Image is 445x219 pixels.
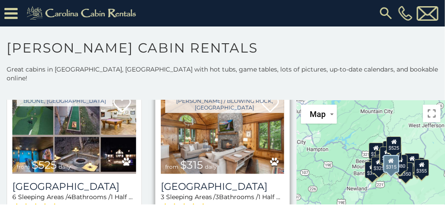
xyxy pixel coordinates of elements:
[12,91,136,174] img: Wildlife Manor
[62,204,105,215] span: (45 reviews)
[386,136,401,153] div: $525
[205,163,217,170] span: daily
[161,193,285,215] div: Sleeping Areas / Bathrooms / Sleeps:
[161,91,285,174] a: Chimney Island from $315 daily
[369,142,384,159] div: $305
[67,193,71,201] span: 4
[216,193,219,201] span: 3
[17,95,113,106] a: Boone, [GEOGRAPHIC_DATA]
[259,193,299,201] span: 1 Half Baths /
[365,161,380,178] div: $375
[414,159,429,176] div: $355
[387,144,402,161] div: $250
[379,147,394,163] div: $349
[165,95,285,113] a: [PERSON_NAME] / Blowing Rock, [GEOGRAPHIC_DATA]
[12,91,136,174] a: Wildlife Manor from $525 daily
[383,155,399,173] div: $315
[113,96,131,115] a: Add to favorites
[22,4,144,22] img: Khaki-logo.png
[161,91,285,174] img: Chimney Island
[161,193,164,201] span: 3
[12,193,16,201] span: 6
[396,6,415,21] a: [PHONE_NUMBER]
[59,163,71,170] span: daily
[32,159,57,171] span: $525
[111,193,151,201] span: 1 Half Baths /
[404,153,419,170] div: $930
[161,181,285,193] h3: Chimney Island
[393,154,408,171] div: $380
[165,163,178,170] span: from
[12,181,136,193] h3: Wildlife Manor
[301,105,337,124] button: Change map style
[398,162,413,179] div: $350
[12,193,136,215] div: Sleeping Areas / Bathrooms / Sleeps:
[12,181,136,193] a: [GEOGRAPHIC_DATA]
[310,109,326,119] span: Map
[180,159,203,171] span: $315
[423,105,441,122] button: Toggle fullscreen view
[210,204,251,215] span: (13 reviews)
[161,181,285,193] a: [GEOGRAPHIC_DATA]
[17,163,30,170] span: from
[371,156,386,173] div: $325
[378,5,394,21] img: search-regular.svg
